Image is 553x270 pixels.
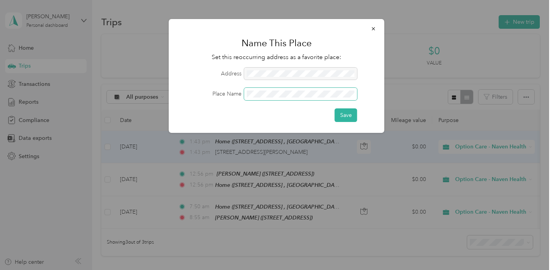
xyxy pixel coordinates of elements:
h1: Name This Place [180,34,374,52]
label: Place Name [180,90,242,98]
button: Save [335,108,357,122]
label: Address [180,70,242,78]
p: Set this reoccurring address as a favorite place: [180,52,374,62]
iframe: Everlance-gr Chat Button Frame [510,226,553,270]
